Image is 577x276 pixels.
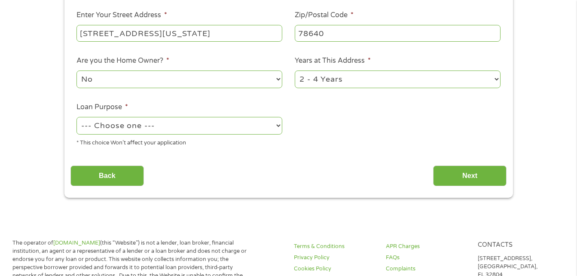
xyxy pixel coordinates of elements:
a: APR Charges [386,242,467,251]
label: Are you the Home Owner? [76,56,169,65]
input: 1 Main Street [76,25,282,41]
input: Back [70,166,144,187]
a: Privacy Policy [294,254,376,262]
label: Loan Purpose [76,103,128,112]
a: [DOMAIN_NAME] [53,239,100,246]
a: Cookies Policy [294,265,376,273]
label: Enter Your Street Address [76,11,167,20]
label: Years at This Address [295,56,371,65]
a: Complaints [386,265,467,273]
div: * This choice Won’t affect your application [76,136,282,147]
input: Next [433,166,507,187]
h4: Contacts [478,241,559,249]
a: Terms & Conditions [294,242,376,251]
a: FAQs [386,254,467,262]
label: Zip/Postal Code [295,11,354,20]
